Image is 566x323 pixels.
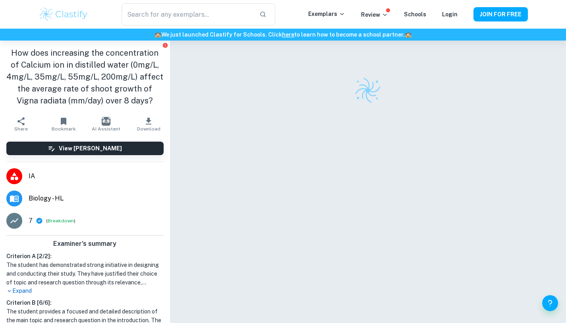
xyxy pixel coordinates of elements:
span: Bookmark [52,126,76,132]
span: 🏫 [155,31,161,38]
span: Download [137,126,160,132]
h6: We just launched Clastify for Schools. Click to learn how to become a school partner. [2,30,564,39]
a: Login [442,11,458,18]
span: IA [29,171,164,181]
button: AI Assistant [85,113,127,135]
input: Search for any exemplars... [122,3,253,25]
p: Expand [6,287,164,295]
button: Breakdown [48,217,74,224]
h6: Criterion B [ 6 / 6 ]: [6,298,164,307]
button: Help and Feedback [542,295,558,311]
a: here [282,31,294,38]
span: ( ) [46,217,75,225]
h1: How does increasing the concentration of Calcium ion in distilled water (0mg/L, 4mg/L, 35mg/L, 55... [6,47,164,107]
h6: View [PERSON_NAME] [59,144,122,153]
img: Clastify logo [39,6,89,22]
button: Download [127,113,170,135]
h1: The student has demonstrated strong initiative in designing and conducting their study. They have... [6,261,164,287]
span: AI Assistant [92,126,120,132]
button: Bookmark [42,113,85,135]
img: Clastify logo [354,76,382,104]
h6: Examiner's summary [3,239,167,249]
h6: Criterion A [ 2 / 2 ]: [6,252,164,261]
img: AI Assistant [102,117,110,126]
span: 🏫 [405,31,411,38]
a: Schools [404,11,426,18]
span: Biology - HL [29,194,164,203]
button: JOIN FOR FREE [473,7,528,21]
p: Review [361,10,388,19]
p: Exemplars [308,10,345,18]
p: 7 [29,216,33,226]
span: Share [14,126,28,132]
button: View [PERSON_NAME] [6,142,164,155]
button: Report issue [162,42,168,48]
